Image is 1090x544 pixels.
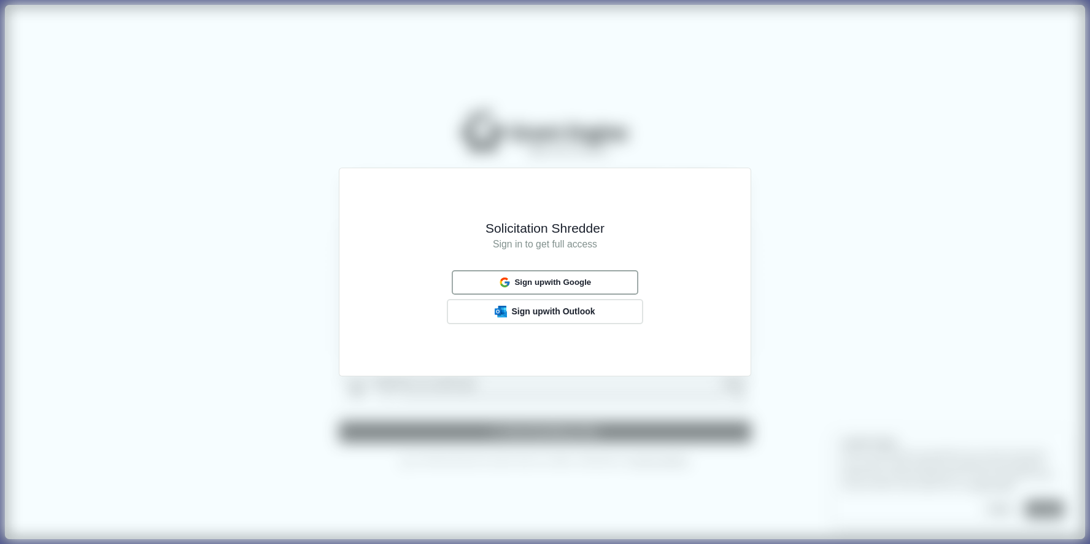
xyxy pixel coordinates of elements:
h1: Solicitation Shredder [357,220,733,237]
button: Sign upwith Google [452,270,638,294]
h1: Sign in to get full access [357,237,733,252]
button: Outlook LogoSign upwith Outlook [447,299,643,324]
span: Sign up with Google [514,278,591,287]
span: Sign up with Outlook [511,306,595,317]
img: Outlook Logo [495,306,507,317]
